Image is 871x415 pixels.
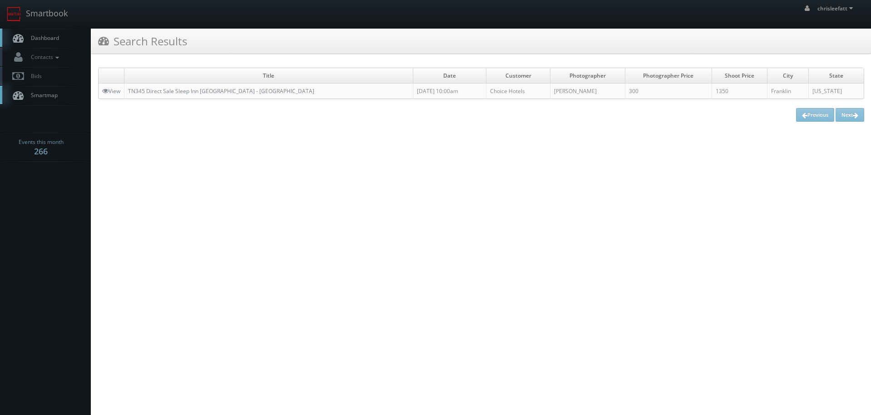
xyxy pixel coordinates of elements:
img: smartbook-logo.png [7,7,21,21]
td: [US_STATE] [808,84,864,99]
span: chrisleefatt [817,5,856,12]
td: [DATE] 10:00am [413,84,486,99]
td: Choice Hotels [486,84,550,99]
strong: 266 [34,146,48,157]
span: Contacts [26,53,61,61]
span: Dashboard [26,34,59,42]
td: City [767,68,809,84]
td: Title [124,68,413,84]
td: 300 [625,84,712,99]
span: Smartmap [26,91,58,99]
td: State [808,68,864,84]
span: Events this month [19,138,64,147]
a: TN345 Direct Sale Sleep Inn [GEOGRAPHIC_DATA] - [GEOGRAPHIC_DATA] [128,87,314,95]
h3: Search Results [98,33,187,49]
td: 1350 [712,84,767,99]
td: Shoot Price [712,68,767,84]
a: View [102,87,120,95]
span: Bids [26,72,42,80]
td: Photographer [550,68,625,84]
td: Customer [486,68,550,84]
td: Franklin [767,84,809,99]
td: [PERSON_NAME] [550,84,625,99]
td: Date [413,68,486,84]
td: Photographer Price [625,68,712,84]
